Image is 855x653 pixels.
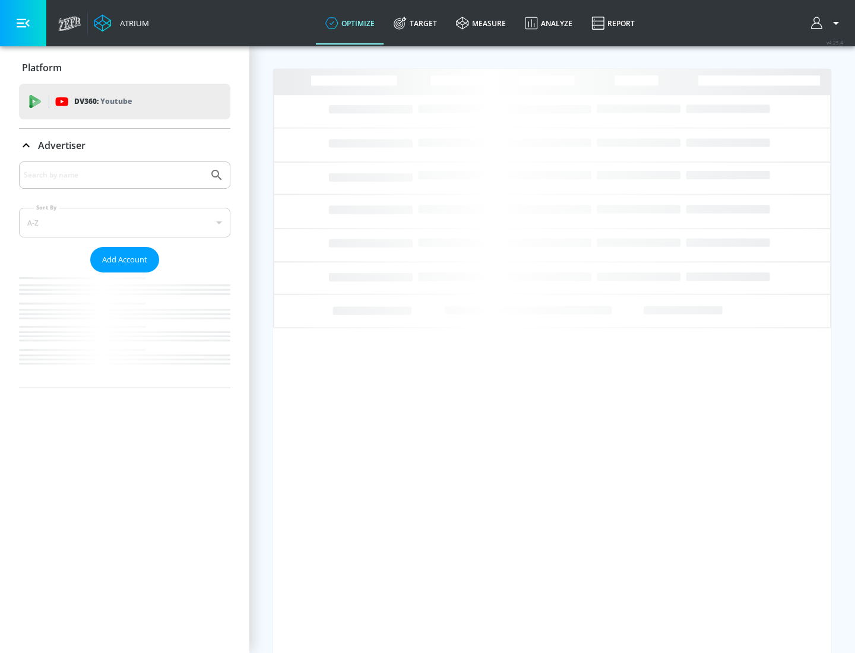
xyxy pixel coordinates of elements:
p: DV360: [74,95,132,108]
p: Advertiser [38,139,85,152]
span: v 4.25.4 [826,39,843,46]
input: Search by name [24,167,204,183]
a: Report [582,2,644,45]
p: Platform [22,61,62,74]
nav: list of Advertiser [19,272,230,388]
label: Sort By [34,204,59,211]
div: Advertiser [19,161,230,388]
div: A-Z [19,208,230,237]
a: Analyze [515,2,582,45]
span: Add Account [102,253,147,267]
a: optimize [316,2,384,45]
p: Youtube [100,95,132,107]
a: measure [446,2,515,45]
div: Advertiser [19,129,230,162]
div: Atrium [115,18,149,28]
button: Add Account [90,247,159,272]
div: DV360: Youtube [19,84,230,119]
div: Platform [19,51,230,84]
a: Target [384,2,446,45]
a: Atrium [94,14,149,32]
